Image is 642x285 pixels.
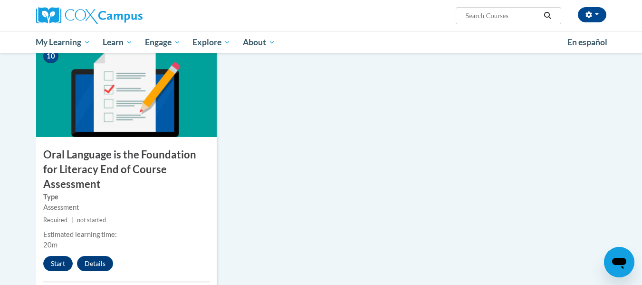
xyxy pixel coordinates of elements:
span: About [243,37,275,48]
span: En español [567,37,607,47]
div: Estimated learning time: [43,229,210,240]
span: Learn [103,37,133,48]
span: not started [77,216,106,224]
img: Cox Campus [36,7,143,24]
span: 10 [43,49,58,63]
span: My Learning [36,37,90,48]
a: Engage [139,31,187,53]
input: Search Courses [464,10,540,21]
a: About [237,31,281,53]
a: Learn [96,31,139,53]
a: Cox Campus [36,7,217,24]
a: Explore [186,31,237,53]
span: 20m [43,241,57,249]
a: My Learning [30,31,97,53]
iframe: Button to launch messaging window [604,247,634,277]
span: Required [43,216,67,224]
div: Assessment [43,202,210,213]
button: Search [540,10,555,21]
button: Account Settings [578,7,606,22]
label: Type [43,192,210,202]
img: Course Image [36,42,217,137]
a: En español [561,32,613,52]
button: Start [43,256,73,271]
div: Main menu [22,31,621,53]
button: Details [77,256,113,271]
h3: Oral Language is the Foundation for Literacy End of Course Assessment [36,147,217,191]
span: Explore [192,37,230,48]
span: | [71,216,73,224]
span: Engage [145,37,181,48]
